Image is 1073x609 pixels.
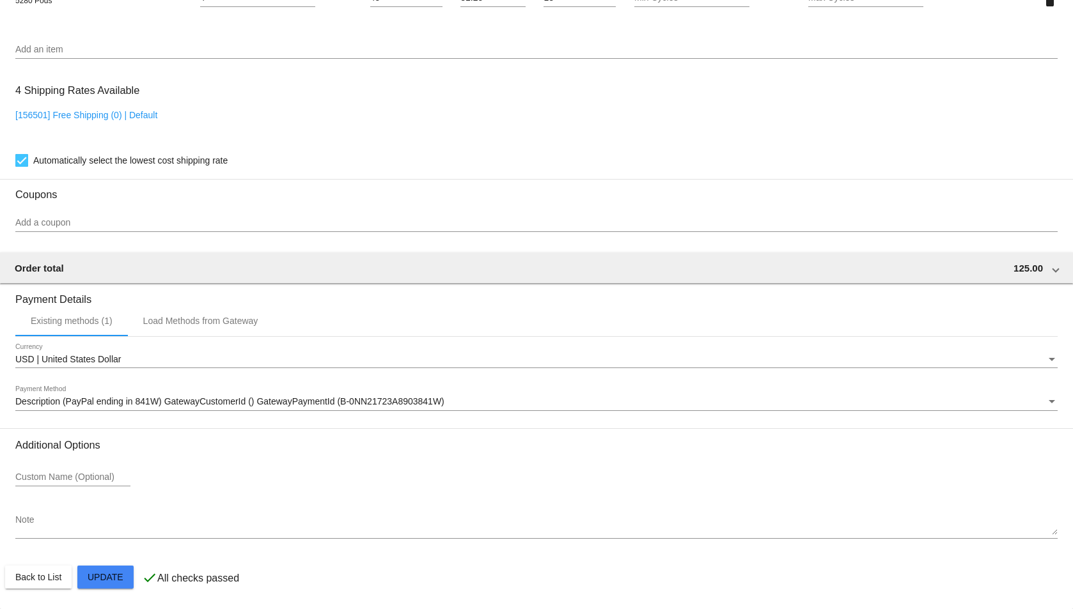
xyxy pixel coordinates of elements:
[15,263,64,274] span: Order total
[15,396,444,406] span: Description (PayPal ending in 841W) GatewayCustomerId () GatewayPaymentId (B-0NN21723A8903841W)
[15,472,130,482] input: Custom Name (Optional)
[15,439,1058,451] h3: Additional Options
[31,316,113,326] div: Existing methods (1)
[157,573,239,584] p: All checks passed
[142,570,157,585] mat-icon: check
[15,572,61,582] span: Back to List
[15,77,139,104] h3: 4 Shipping Rates Available
[77,566,134,589] button: Update
[15,45,1058,55] input: Add an item
[15,354,121,364] span: USD | United States Dollar
[5,566,72,589] button: Back to List
[88,572,123,582] span: Update
[33,153,228,168] span: Automatically select the lowest cost shipping rate
[143,316,258,326] div: Load Methods from Gateway
[15,355,1058,365] mat-select: Currency
[15,179,1058,201] h3: Coupons
[15,110,157,120] a: [156501] Free Shipping (0) | Default
[15,218,1058,228] input: Add a coupon
[15,284,1058,305] h3: Payment Details
[15,397,1058,407] mat-select: Payment Method
[1014,263,1043,274] span: 125.00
